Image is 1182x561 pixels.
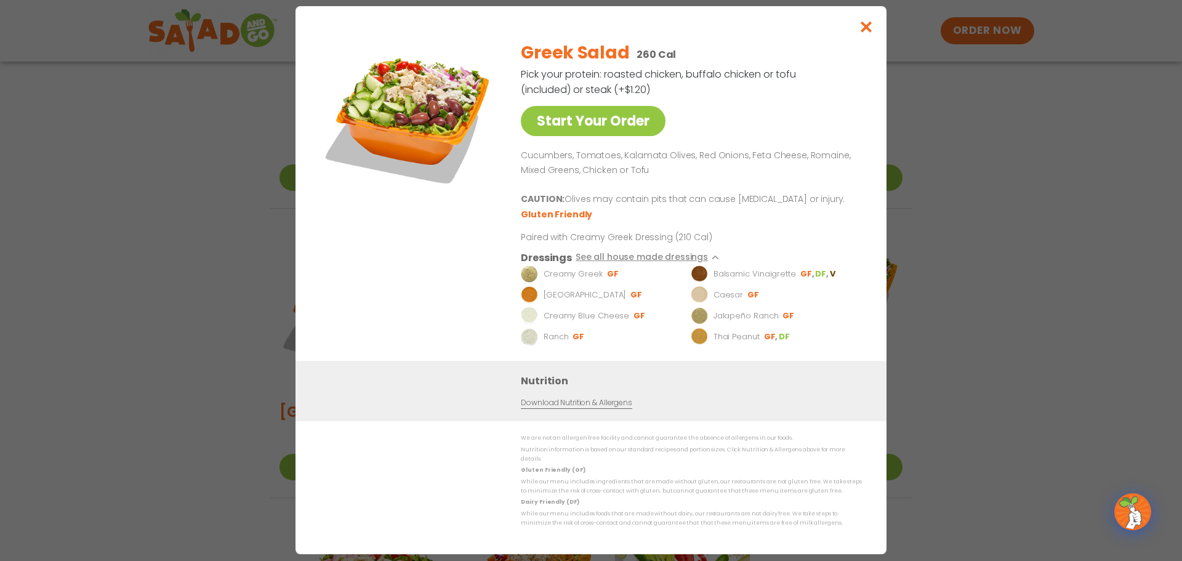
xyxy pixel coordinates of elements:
[544,310,629,323] p: Creamy Blue Cheese
[521,287,538,304] img: Dressing preview image for BBQ Ranch
[764,332,779,343] li: GF
[637,47,676,62] p: 260 Cal
[846,6,886,47] button: Close modal
[544,289,626,302] p: [GEOGRAPHIC_DATA]
[714,268,796,281] p: Balsamic Vinaigrette
[815,269,829,280] li: DF
[607,269,620,280] li: GF
[691,308,708,325] img: Dressing preview image for Jalapeño Ranch
[323,31,496,203] img: Featured product photo for Greek Salad
[782,311,795,322] li: GF
[691,266,708,283] img: Dressing preview image for Balsamic Vinaigrette
[521,434,862,443] p: We are not an allergen free facility and cannot guarantee the absence of allergens in our foods.
[544,331,569,344] p: Ranch
[576,251,725,266] button: See all house made dressings
[691,287,708,304] img: Dressing preview image for Caesar
[830,269,837,280] li: V
[521,509,862,528] p: While our menu includes foods that are made without dairy, our restaurants are not dairy free. We...
[521,106,665,136] a: Start Your Order
[521,148,857,178] p: Cucumbers, Tomatoes, Kalamata Olives, Red Onions, Feta Cheese, Romaine, Mixed Greens, Chicken or ...
[1116,494,1150,529] img: wpChatIcon
[521,477,862,496] p: While our menu includes ingredients that are made without gluten, our restaurants are not gluten ...
[521,266,538,283] img: Dressing preview image for Creamy Greek
[521,499,579,506] strong: Dairy Friendly (DF)
[573,332,585,343] li: GF
[521,251,572,266] h3: Dressings
[521,67,798,97] p: Pick your protein: roasted chicken, buffalo chicken or tofu (included) or steak (+$1.20)
[521,445,862,464] p: Nutrition information is based on our standard recipes and portion sizes. Click Nutrition & Aller...
[691,329,708,346] img: Dressing preview image for Thai Peanut
[521,193,857,208] p: Olives may contain pits that can cause [MEDICAL_DATA] or injury.
[521,40,629,66] h2: Greek Salad
[544,268,603,281] p: Creamy Greek
[521,308,538,325] img: Dressing preview image for Creamy Blue Cheese
[714,310,779,323] p: Jalapeño Ranch
[714,289,743,302] p: Caesar
[521,467,585,474] strong: Gluten Friendly (GF)
[521,329,538,346] img: Dressing preview image for Ranch
[521,193,565,206] b: CAUTION:
[779,332,791,343] li: DF
[630,290,643,301] li: GF
[800,269,815,280] li: GF
[521,398,632,410] a: Download Nutrition & Allergens
[633,311,646,322] li: GF
[521,374,868,389] h3: Nutrition
[521,209,594,222] li: Gluten Friendly
[747,290,760,301] li: GF
[521,232,749,244] p: Paired with Creamy Greek Dressing (210 Cal)
[714,331,760,344] p: Thai Peanut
